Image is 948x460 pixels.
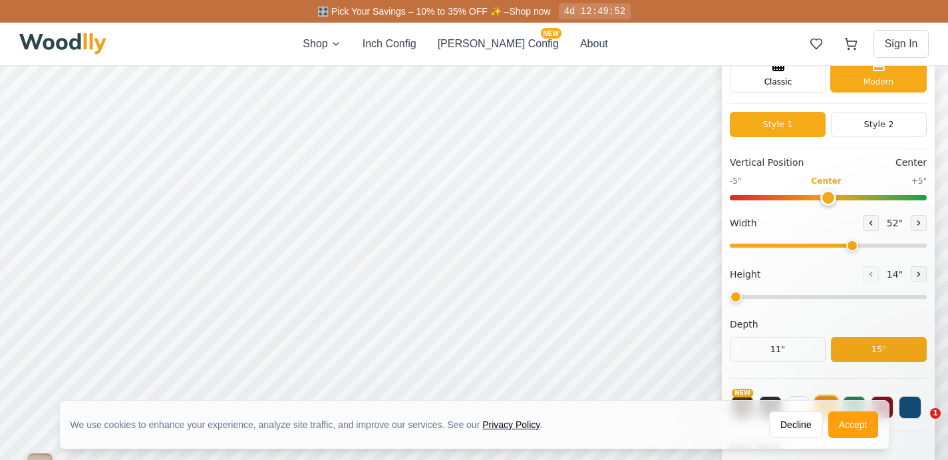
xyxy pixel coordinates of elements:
[541,28,561,39] span: NEW
[732,391,753,399] span: NEW
[930,408,941,419] span: 1
[899,398,921,421] button: Blue
[831,339,927,364] button: 15"
[730,158,804,172] span: Vertical Position
[811,177,841,189] span: Center
[911,177,927,189] span: +5"
[730,320,758,334] span: Depth
[438,36,559,52] button: [PERSON_NAME] ConfigNEW
[19,33,107,55] img: Woodlly
[509,6,550,17] a: Shop now
[482,419,540,430] a: Privacy Policy
[864,78,893,90] span: Modern
[206,20,285,33] button: Pick Your Discount
[580,36,608,52] button: About
[37,16,59,37] button: Toggle price visibility
[787,398,810,421] button: White
[317,6,509,17] span: 🎛️ Pick Your Savings – 10% to 35% OFF ✨ –
[831,114,927,139] button: Style 2
[843,398,866,421] button: Green
[730,19,853,41] h1: Click to rename
[730,218,757,232] span: Width
[71,418,553,431] div: We use cookies to enhance your experience, analyze site traffic, and improve our services. See our .
[873,30,929,58] button: Sign In
[814,397,838,421] button: Yellow
[303,36,341,52] button: Shop
[731,398,754,421] button: NEW
[559,3,631,19] div: 4d 12:49:52
[884,218,905,232] span: 52 "
[363,36,416,52] button: Inch Config
[730,270,760,284] span: Height
[730,114,826,139] button: Style 1
[730,177,741,189] span: -5"
[764,78,792,90] span: Classic
[759,398,782,421] button: Black
[730,441,927,455] h4: Back Panel
[884,270,905,284] span: 14 "
[682,324,948,424] iframe: Intercom notifications message
[828,411,878,438] button: Accept
[156,17,201,37] button: 20% off
[730,339,826,364] button: 11"
[895,158,927,172] span: Center
[903,408,935,440] iframe: Intercom live chat
[769,411,823,438] button: Decline
[871,398,893,421] button: Red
